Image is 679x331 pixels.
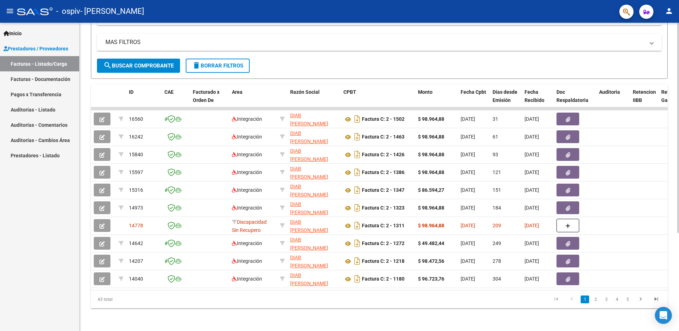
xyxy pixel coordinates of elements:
[493,134,498,140] span: 61
[362,152,404,158] strong: Factura C: 2 - 1426
[290,129,338,144] div: 27354985654
[461,169,475,175] span: [DATE]
[353,202,362,213] i: Descargar documento
[353,184,362,196] i: Descargar documento
[591,295,600,303] a: 2
[232,187,262,193] span: Integración
[525,89,544,103] span: Fecha Recibido
[353,113,362,125] i: Descargar documento
[290,183,338,197] div: 27354985654
[458,85,490,116] datatable-header-cell: Fecha Cpbt
[290,166,328,180] span: DIAB [PERSON_NAME]
[129,116,143,122] span: 16560
[290,254,338,268] div: 27354985654
[596,85,630,116] datatable-header-cell: Auditoria
[554,85,596,116] datatable-header-cell: Doc Respaldatoria
[353,255,362,267] i: Descargar documento
[650,295,663,303] a: go to last page
[655,307,672,324] div: Open Intercom Messenger
[418,240,444,246] strong: $ 49.482,44
[97,59,180,73] button: Buscar Comprobante
[353,149,362,160] i: Descargar documento
[493,152,498,157] span: 93
[622,293,633,305] li: page 5
[493,169,501,175] span: 121
[290,89,320,95] span: Razón Social
[192,63,243,69] span: Borrar Filtros
[493,116,498,122] span: 31
[129,89,134,95] span: ID
[232,258,262,264] span: Integración
[461,223,475,228] span: [DATE]
[290,219,328,233] span: DIAB [PERSON_NAME]
[590,293,601,305] li: page 2
[129,152,143,157] span: 15840
[103,61,112,70] mat-icon: search
[290,200,338,215] div: 27354985654
[493,240,501,246] span: 249
[290,237,328,251] span: DIAB [PERSON_NAME]
[232,152,262,157] span: Integración
[556,89,588,103] span: Doc Respaldatoria
[461,240,475,246] span: [DATE]
[290,165,338,180] div: 27354985654
[129,205,143,211] span: 14973
[129,276,143,282] span: 14040
[602,295,610,303] a: 3
[525,187,539,193] span: [DATE]
[80,4,144,19] span: - [PERSON_NAME]
[525,116,539,122] span: [DATE]
[362,134,404,140] strong: Factura C: 2 - 1463
[129,258,143,264] span: 14207
[525,205,539,211] span: [DATE]
[634,295,647,303] a: go to next page
[461,116,475,122] span: [DATE]
[418,116,444,122] strong: $ 98.964,88
[353,220,362,231] i: Descargar documento
[164,89,174,95] span: CAE
[353,167,362,178] i: Descargar documento
[490,85,522,116] datatable-header-cell: Días desde Emisión
[162,85,190,116] datatable-header-cell: CAE
[525,240,539,246] span: [DATE]
[461,205,475,211] span: [DATE]
[192,61,201,70] mat-icon: delete
[362,276,404,282] strong: Factura C: 2 - 1180
[549,295,563,303] a: go to first page
[525,276,539,282] span: [DATE]
[193,89,219,103] span: Facturado x Orden De
[630,85,658,116] datatable-header-cell: Retencion IIBB
[105,38,645,46] mat-panel-title: MAS FILTROS
[418,169,444,175] strong: $ 98.964,88
[290,201,328,215] span: DIAB [PERSON_NAME]
[418,134,444,140] strong: $ 98.964,88
[461,134,475,140] span: [DATE]
[129,223,143,228] span: 14778
[418,205,444,211] strong: $ 98.964,88
[599,89,620,95] span: Auditoria
[613,295,621,303] a: 4
[232,89,243,95] span: Area
[418,187,444,193] strong: $ 86.594,27
[525,223,539,228] span: [DATE]
[190,85,229,116] datatable-header-cell: Facturado x Orden De
[232,205,262,211] span: Integración
[418,223,444,228] strong: $ 98.964,88
[362,241,404,246] strong: Factura C: 2 - 1272
[290,112,338,126] div: 27354985654
[461,258,475,264] span: [DATE]
[232,134,262,140] span: Integración
[522,85,554,116] datatable-header-cell: Fecha Recibido
[362,259,404,264] strong: Factura C: 2 - 1218
[4,29,22,37] span: Inicio
[493,89,517,103] span: Días desde Emisión
[290,147,338,162] div: 27354985654
[525,169,539,175] span: [DATE]
[56,4,80,19] span: - ospiv
[129,240,143,246] span: 14642
[91,291,205,308] div: 43 total
[362,188,404,193] strong: Factura C: 2 - 1347
[415,85,458,116] datatable-header-cell: Monto
[290,255,328,268] span: DIAB [PERSON_NAME]
[232,219,267,233] span: Discapacidad Sin Recupero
